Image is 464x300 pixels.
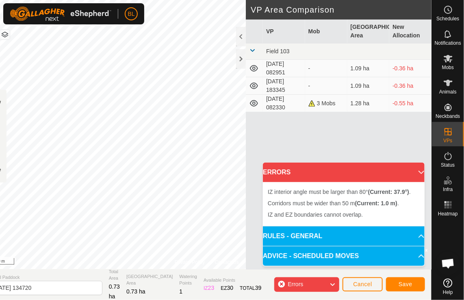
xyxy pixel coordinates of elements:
[343,277,383,291] button: Cancel
[240,284,261,292] div: TOTAL
[347,77,390,95] td: 1.09 ha
[227,285,234,291] span: 30
[353,281,372,287] span: Cancel
[128,10,134,18] span: BL
[215,259,239,266] a: Contact Us
[263,20,305,43] th: VP
[208,285,215,291] span: 23
[435,41,461,46] span: Notifications
[255,285,262,291] span: 39
[308,82,344,90] div: -
[355,200,397,207] b: (Current: 1.0 m)
[268,211,363,218] span: IZ and EZ boundaries cannot overlap.
[263,95,305,112] td: [DATE] 082330
[443,290,453,295] span: Help
[180,273,197,287] span: Watering Points
[347,95,390,112] td: 1.28 ha
[389,95,431,112] td: -0.55 ha
[443,138,452,143] span: VPs
[389,20,431,43] th: New Allocation
[266,48,290,54] span: Field 103
[439,89,457,94] span: Animals
[442,65,454,70] span: Mobs
[263,60,305,77] td: [DATE] 082951
[126,288,145,295] span: 0.73 ha
[109,283,120,300] span: 0.73 ha
[441,163,455,167] span: Status
[438,211,458,216] span: Heatmap
[204,284,214,292] div: IZ
[180,288,183,295] span: 1
[268,200,399,207] span: Corridors must be wider than 50 m .
[268,189,411,195] span: IZ interior angle must be larger than 80° .
[389,77,431,95] td: -0.36 ha
[263,231,323,241] span: RULES - GENERAL
[126,273,173,287] span: [GEOGRAPHIC_DATA] Area
[399,281,412,287] span: Save
[347,20,390,43] th: [GEOGRAPHIC_DATA] Area
[175,259,205,266] a: Privacy Policy
[386,277,425,291] button: Save
[221,284,233,292] div: EZ
[263,182,425,226] p-accordion-content: ERRORS
[436,251,460,276] div: Open chat
[263,246,425,266] p-accordion-header: ADVICE - SCHEDULED MOVES
[288,281,303,287] span: Errors
[251,5,431,15] h2: VP Area Comparison
[10,7,111,21] img: Gallagher Logo
[389,60,431,77] td: -0.36 ha
[436,114,460,119] span: Neckbands
[305,20,347,43] th: Mob
[443,187,453,192] span: Infra
[347,60,390,77] td: 1.09 ha
[263,251,359,261] span: ADVICE - SCHEDULED MOVES
[368,189,409,195] b: (Current: 37.9°)
[436,16,459,21] span: Schedules
[263,77,305,95] td: [DATE] 183345
[432,275,464,298] a: Help
[308,99,344,108] div: 3 Mobs
[263,167,291,177] span: ERRORS
[263,226,425,246] p-accordion-header: RULES - GENERAL
[204,277,261,284] span: Available Points
[109,268,120,282] span: Total Area
[263,163,425,182] p-accordion-header: ERRORS
[308,64,344,73] div: -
